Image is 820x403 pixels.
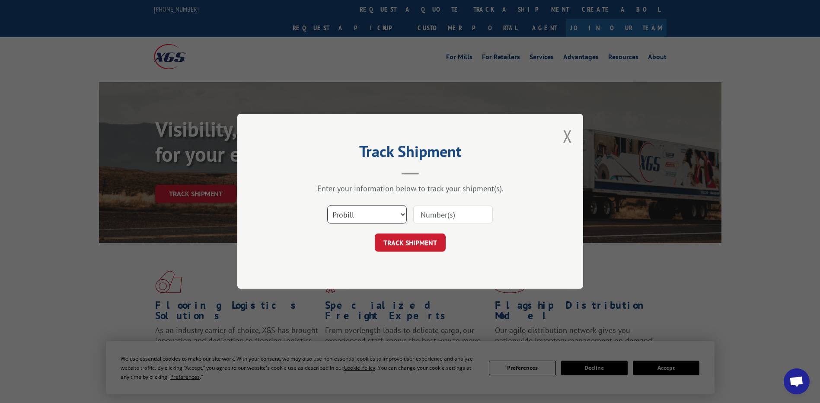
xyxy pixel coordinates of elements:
input: Number(s) [413,206,493,224]
h2: Track Shipment [281,145,540,162]
div: Open chat [784,368,810,394]
button: TRACK SHIPMENT [375,234,446,252]
button: Close modal [563,125,572,147]
div: Enter your information below to track your shipment(s). [281,184,540,194]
